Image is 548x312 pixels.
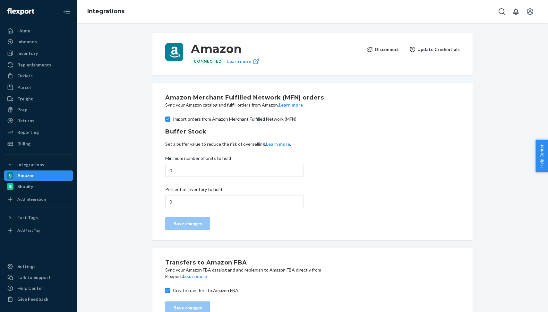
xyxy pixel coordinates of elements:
div: Settings [17,263,36,270]
h2: Amazon Merchant Fulfilled Network (MFN) orders [165,93,327,102]
div: Add Integration [17,196,46,202]
button: Close Navigation [60,5,73,18]
button: Update Credentials [409,43,460,56]
a: Returns [4,116,73,126]
a: Settings [4,261,73,272]
h3: Amazon [191,43,362,55]
input: Create transfers to Amazon FBA [165,288,170,293]
a: Orders [4,71,73,81]
span: Minimum number of units to hold [165,155,231,164]
img: Flexport logo [7,8,34,15]
a: Prep [4,105,73,115]
button: Learn more [266,141,290,147]
button: Open Search Box [495,5,508,18]
div: Inventory [17,50,38,56]
div: Save changes [171,305,205,311]
a: Freight [4,94,73,104]
div: Integrations [17,161,44,168]
div: Freight [17,96,33,102]
h2: Transfers to Amazon FBA [165,258,327,267]
a: Integrations [87,8,124,15]
div: Talk to Support [17,274,51,281]
a: Add Integration [4,194,73,204]
a: Shopify [4,181,73,192]
p: Sync your Amazon FBA catalog and and replenish to Amazon FBA directly from Flexport. [165,267,327,280]
div: Orders [17,73,33,79]
div: Fast Tags [17,214,38,221]
div: Replenishments [17,62,51,68]
div: Prep [17,107,27,113]
button: Save changes [165,217,210,230]
button: Open notifications [509,5,522,18]
h2: Buffer Stock [165,127,460,136]
div: Billing [17,141,30,147]
p: Sync your Amazon catalog and fulfill orders from Amazon. [165,102,327,108]
div: Home [17,28,30,34]
span: Percent of inventory to hold [165,186,222,195]
div: Give Feedback [17,296,48,302]
a: Amazon [4,170,73,181]
button: Open account menu [524,5,536,18]
button: Help Center [535,140,548,172]
div: Connected [191,57,225,65]
a: Reporting [4,127,73,137]
button: Learn more [183,273,207,280]
div: Help Center [17,285,43,291]
a: Talk to Support [4,272,73,282]
a: Learn more [227,57,259,65]
div: Amazon [17,172,35,179]
div: Add Fast Tag [17,228,40,233]
div: Save changes [171,221,205,227]
button: Disconnect [367,43,399,56]
div: Returns [17,117,34,124]
input: Percent of inventory to hold [165,195,304,208]
ol: breadcrumbs [82,2,130,21]
div: Reporting [17,129,39,135]
div: Shopify [17,183,33,190]
button: Fast Tags [4,212,73,223]
a: Replenishments [4,60,73,70]
div: Parcel [17,84,31,91]
a: Add Fast Tag [4,225,73,236]
input: Import orders from Amazon Merchant Fulfilled Network (MFN) [165,117,170,122]
button: Integrations [4,160,73,170]
button: Give Feedback [4,294,73,304]
a: Help Center [4,283,73,293]
div: Inbounds [17,39,37,45]
a: Inbounds [4,37,73,47]
input: Minimum number of units to hold [165,164,304,177]
a: Home [4,26,73,36]
span: Create transfers to Amazon FBA [173,287,460,294]
span: Import orders from Amazon Merchant Fulfilled Network (MFN) [173,116,460,122]
a: Inventory [4,48,73,58]
button: Learn more [279,102,303,108]
a: Billing [4,139,73,149]
p: Set a buffer value to reduce the risk of overselling. . [165,141,460,147]
a: Parcel [4,82,73,92]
